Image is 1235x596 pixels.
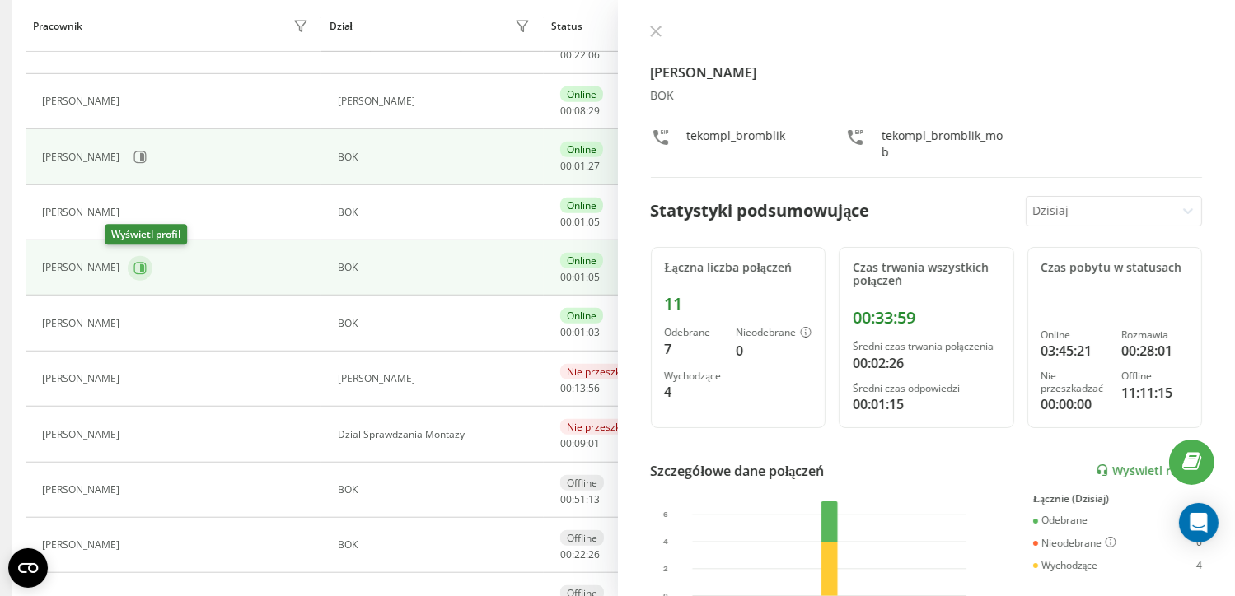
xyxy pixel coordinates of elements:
[560,105,600,117] div: : :
[1121,341,1188,361] div: 00:28:01
[560,383,600,394] div: : :
[1041,394,1108,414] div: 00:00:00
[588,492,600,506] span: 13
[665,339,723,359] div: 7
[560,492,572,506] span: 00
[560,198,603,213] div: Online
[1033,537,1116,550] div: Nieodebrane
[560,215,572,229] span: 00
[330,21,353,32] div: Dział
[853,308,1000,328] div: 00:33:59
[1121,329,1188,341] div: Rozmawia
[588,48,600,62] span: 06
[560,436,572,450] span: 00
[736,341,812,361] div: 0
[1121,370,1188,382] div: Offline
[853,341,1000,352] div: Średni czas trwania połączenia
[588,325,600,339] span: 03
[338,151,534,163] div: BOK
[1041,370,1108,394] div: Nie przeszkadzać
[663,510,668,519] text: 6
[1033,560,1097,571] div: Wychodzące
[560,475,604,491] div: Offline
[665,382,723,402] div: 4
[574,270,586,284] span: 01
[651,63,1203,82] h4: [PERSON_NAME]
[560,86,603,102] div: Online
[736,327,812,340] div: Nieodebrane
[42,429,124,440] div: [PERSON_NAME]
[574,48,586,62] span: 22
[588,215,600,229] span: 05
[42,484,124,496] div: [PERSON_NAME]
[853,383,1000,394] div: Średni czas odpowiedzi
[560,327,600,338] div: : :
[588,104,600,118] span: 29
[1121,383,1188,403] div: 11:11:15
[1179,503,1219,542] div: Open Intercom Messenger
[42,95,124,107] div: [PERSON_NAME]
[560,253,603,268] div: Online
[338,429,534,440] div: Dzial Sprawdzania Montazy
[560,438,600,449] div: : :
[551,21,582,32] div: Status
[588,159,600,173] span: 27
[1041,329,1108,341] div: Online
[665,370,723,382] div: Wychodzące
[853,353,1000,373] div: 00:02:26
[42,40,124,52] div: [PERSON_NAME]
[560,494,600,505] div: : :
[560,308,603,324] div: Online
[560,549,600,561] div: : :
[687,128,786,161] div: tekompl_bromblik
[1041,261,1189,275] div: Czas pobytu w statusach
[574,215,586,229] span: 01
[574,325,586,339] span: 01
[105,225,187,245] div: Wyświetl profil
[574,436,586,450] span: 09
[33,21,82,32] div: Pracownik
[42,539,124,551] div: [PERSON_NAME]
[1196,560,1202,571] div: 4
[560,104,572,118] span: 00
[1041,341,1108,361] div: 03:45:21
[338,484,534,496] div: BOK
[651,198,870,223] div: Statystyki podsumowujące
[560,270,572,284] span: 00
[8,548,48,588] button: Open CMP widget
[882,128,1008,161] div: tekompl_bromblik_mob
[560,419,654,435] div: Nie przeszkadzać
[560,142,603,157] div: Online
[560,217,600,228] div: : :
[338,207,534,218] div: BOK
[560,48,572,62] span: 00
[42,262,124,273] div: [PERSON_NAME]
[574,159,586,173] span: 01
[1033,493,1202,505] div: Łącznie (Dzisiaj)
[651,461,825,481] div: Szczegółowe dane połączeń
[663,564,668,573] text: 2
[560,272,600,283] div: : :
[574,381,586,395] span: 13
[338,318,534,329] div: BOK
[665,327,723,338] div: Odebrane
[588,381,600,395] span: 56
[588,270,600,284] span: 05
[574,104,586,118] span: 08
[1196,537,1202,550] div: 0
[338,95,534,107] div: [PERSON_NAME]
[42,207,124,218] div: [PERSON_NAME]
[588,547,600,561] span: 26
[651,89,1203,103] div: BOK
[574,492,586,506] span: 51
[574,547,586,561] span: 22
[338,539,534,551] div: BOK
[853,261,1000,289] div: Czas trwania wszystkich połączeń
[663,537,668,546] text: 4
[560,159,572,173] span: 00
[560,381,572,395] span: 00
[588,436,600,450] span: 01
[42,318,124,329] div: [PERSON_NAME]
[560,364,654,379] div: Nie przeszkadzać
[42,151,124,163] div: [PERSON_NAME]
